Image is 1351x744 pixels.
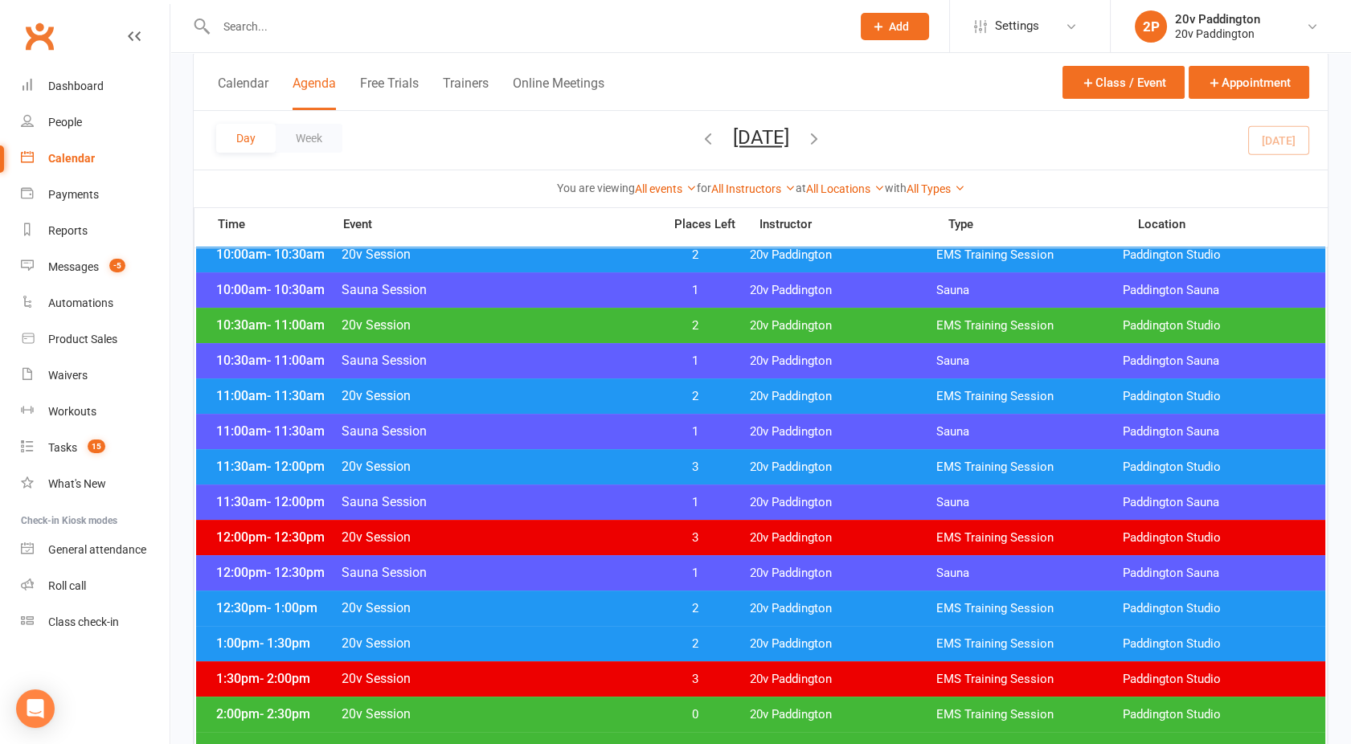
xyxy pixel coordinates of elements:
[1123,318,1309,333] span: Paddington Studio
[1123,495,1309,510] span: Paddington Sauna
[260,636,310,651] span: - 1:30pm
[750,636,936,652] span: 20v Paddington
[218,76,268,110] button: Calendar
[360,76,419,110] button: Free Trials
[936,389,1123,404] span: EMS Training Session
[907,182,965,195] a: All Types
[341,529,653,545] span: 20v Session
[995,8,1039,44] span: Settings
[653,389,738,404] span: 2
[21,104,170,141] a: People
[21,213,170,249] a: Reports
[48,116,82,129] div: People
[212,317,341,333] span: 10:30am
[212,282,341,297] span: 10:00am
[21,68,170,104] a: Dashboard
[733,126,789,149] button: [DATE]
[936,530,1123,546] span: EMS Training Session
[21,321,170,358] a: Product Sales
[48,80,104,92] div: Dashboard
[48,543,146,556] div: General attendance
[948,219,1138,231] span: Type
[21,430,170,466] a: Tasks 15
[48,152,95,165] div: Calendar
[750,247,936,263] span: 20v Paddington
[653,566,738,581] span: 1
[48,188,99,201] div: Payments
[1123,601,1309,616] span: Paddington Studio
[936,460,1123,475] span: EMS Training Session
[653,318,738,333] span: 2
[21,249,170,285] a: Messages -5
[341,494,653,509] span: Sauna Session
[557,182,635,194] strong: You are viewing
[21,177,170,213] a: Payments
[216,124,276,153] button: Day
[653,601,738,616] span: 2
[212,600,341,615] span: 12:30pm
[48,369,88,382] div: Waivers
[267,282,325,297] span: - 10:30am
[936,672,1123,687] span: EMS Training Session
[653,354,738,369] span: 1
[1123,247,1309,263] span: Paddington Studio
[212,247,341,262] span: 10:00am
[48,615,119,628] div: Class check-in
[750,354,936,369] span: 20v Paddington
[1123,636,1309,652] span: Paddington Studio
[342,217,663,232] span: Event
[341,317,653,333] span: 20v Session
[750,530,936,546] span: 20v Paddington
[212,353,341,368] span: 10:30am
[21,604,170,640] a: Class kiosk mode
[796,182,806,194] strong: at
[653,460,738,475] span: 3
[21,568,170,604] a: Roll call
[21,285,170,321] a: Automations
[267,529,325,545] span: - 12:30pm
[260,706,310,722] span: - 2:30pm
[341,423,653,439] span: Sauna Session
[48,441,77,454] div: Tasks
[267,565,325,580] span: - 12:30pm
[653,707,738,722] span: 0
[341,565,653,580] span: Sauna Session
[19,16,59,56] a: Clubworx
[267,247,325,262] span: - 10:30am
[16,689,55,728] div: Open Intercom Messenger
[276,124,342,153] button: Week
[214,217,342,236] span: Time
[1175,27,1260,41] div: 20v Paddington
[759,219,949,231] span: Instructor
[267,388,325,403] span: - 11:30am
[1123,530,1309,546] span: Paddington Studio
[697,182,711,194] strong: for
[1123,354,1309,369] span: Paddington Sauna
[48,405,96,418] div: Workouts
[212,565,341,580] span: 12:00pm
[750,424,936,439] span: 20v Paddington
[267,459,325,474] span: - 12:00pm
[341,706,653,722] span: 20v Session
[48,224,88,237] div: Reports
[21,466,170,502] a: What's New
[1123,460,1309,475] span: Paddington Studio
[1062,66,1185,99] button: Class / Event
[48,296,113,309] div: Automations
[936,495,1123,510] span: Sauna
[806,182,885,195] a: All Locations
[341,600,653,615] span: 20v Session
[653,672,738,687] span: 3
[48,477,106,490] div: What's New
[1175,12,1260,27] div: 20v Paddington
[341,459,653,474] span: 20v Session
[750,283,936,298] span: 20v Paddington
[212,671,341,686] span: 1:30pm
[1135,10,1167,43] div: 2P
[653,636,738,652] span: 2
[267,494,325,509] span: - 12:00pm
[653,530,738,546] span: 3
[267,353,325,368] span: - 11:00am
[109,259,125,272] span: -5
[341,282,653,297] span: Sauna Session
